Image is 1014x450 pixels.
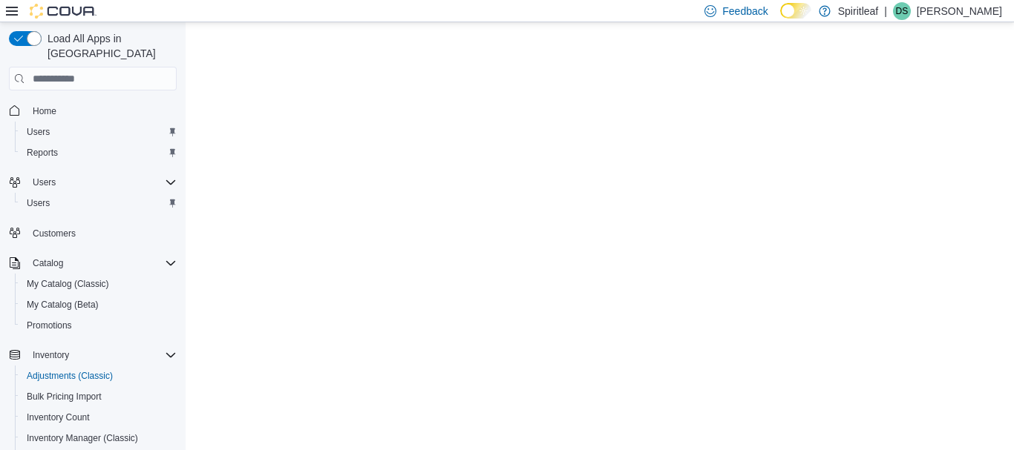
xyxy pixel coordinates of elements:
[27,173,177,191] span: Users
[838,2,878,20] p: Spiritleaf
[15,142,183,163] button: Reports
[21,144,64,162] a: Reports
[27,197,50,209] span: Users
[3,172,183,193] button: Users
[15,386,183,407] button: Bulk Pricing Import
[917,2,1002,20] p: [PERSON_NAME]
[33,105,56,117] span: Home
[27,254,69,272] button: Catalog
[21,296,177,314] span: My Catalog (Beta)
[33,349,69,361] span: Inventory
[21,367,119,385] a: Adjustments (Classic)
[15,122,183,142] button: Users
[3,345,183,365] button: Inventory
[15,193,183,214] button: Users
[15,428,183,449] button: Inventory Manager (Classic)
[27,346,177,364] span: Inventory
[27,320,72,331] span: Promotions
[884,2,887,20] p: |
[21,408,96,426] a: Inventory Count
[27,101,177,119] span: Home
[27,346,75,364] button: Inventory
[15,315,183,336] button: Promotions
[21,388,177,406] span: Bulk Pricing Import
[15,407,183,428] button: Inventory Count
[3,99,183,121] button: Home
[893,2,911,20] div: Danielle S
[27,225,82,242] a: Customers
[33,257,63,269] span: Catalog
[33,228,76,239] span: Customers
[27,254,177,272] span: Catalog
[30,4,97,19] img: Cova
[780,3,811,19] input: Dark Mode
[3,253,183,274] button: Catalog
[21,317,78,334] a: Promotions
[27,432,138,444] span: Inventory Manager (Classic)
[27,147,58,159] span: Reports
[21,388,108,406] a: Bulk Pricing Import
[21,123,56,141] a: Users
[27,391,102,403] span: Bulk Pricing Import
[42,31,177,61] span: Load All Apps in [GEOGRAPHIC_DATA]
[722,4,768,19] span: Feedback
[27,411,90,423] span: Inventory Count
[21,317,177,334] span: Promotions
[27,278,109,290] span: My Catalog (Classic)
[21,144,177,162] span: Reports
[27,126,50,138] span: Users
[21,275,177,293] span: My Catalog (Classic)
[27,370,113,382] span: Adjustments (Classic)
[27,173,62,191] button: Users
[21,408,177,426] span: Inventory Count
[21,429,177,447] span: Inventory Manager (Classic)
[21,123,177,141] span: Users
[15,365,183,386] button: Adjustments (Classic)
[27,102,62,120] a: Home
[21,194,177,212] span: Users
[21,367,177,385] span: Adjustments (Classic)
[27,224,177,242] span: Customers
[896,2,909,20] span: DS
[27,299,99,311] span: My Catalog (Beta)
[33,176,56,188] span: Users
[21,275,115,293] a: My Catalog (Classic)
[3,222,183,244] button: Customers
[15,274,183,294] button: My Catalog (Classic)
[21,296,105,314] a: My Catalog (Beta)
[21,194,56,212] a: Users
[15,294,183,315] button: My Catalog (Beta)
[21,429,144,447] a: Inventory Manager (Classic)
